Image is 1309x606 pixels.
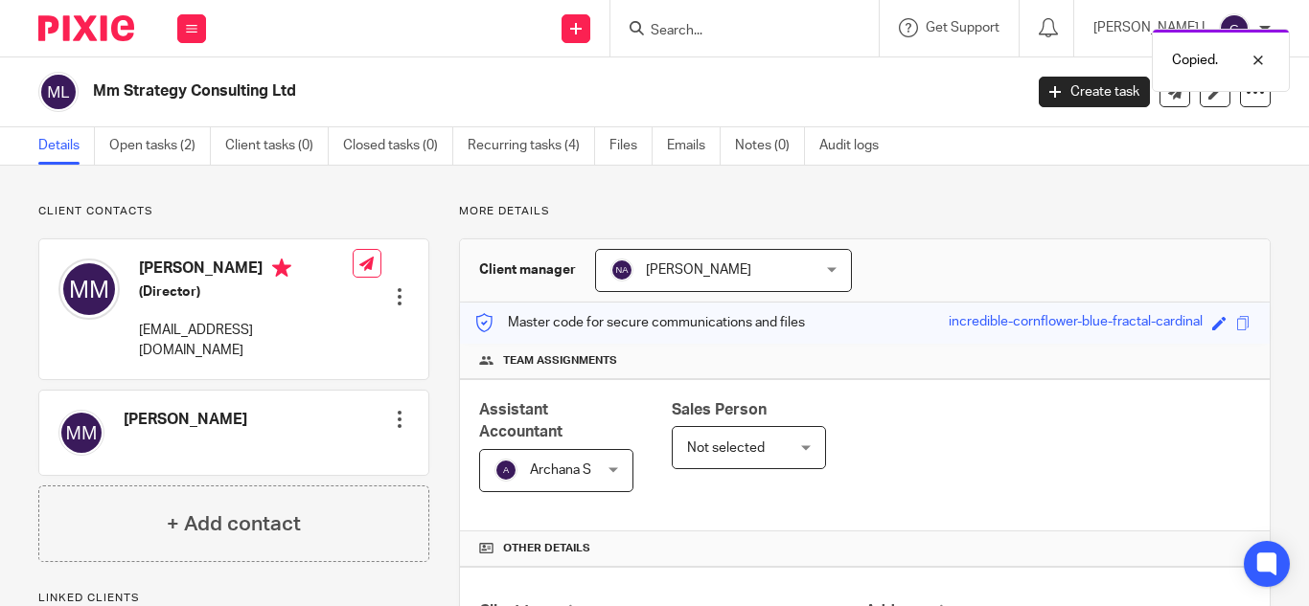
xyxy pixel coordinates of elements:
[479,260,576,280] h3: Client manager
[58,258,120,320] img: svg%3E
[38,15,134,41] img: Pixie
[38,72,79,112] img: svg%3E
[38,204,429,219] p: Client contacts
[38,591,429,606] p: Linked clients
[819,127,893,165] a: Audit logs
[474,313,805,332] p: Master code for secure communications and files
[124,410,247,430] h4: [PERSON_NAME]
[649,23,821,40] input: Search
[1219,13,1250,44] img: svg%3E
[139,282,353,302] h5: (Director)
[667,127,721,165] a: Emails
[610,258,633,281] img: svg%3E
[503,353,617,369] span: Team assignments
[494,459,517,482] img: svg%3E
[167,509,301,539] h4: + Add contact
[225,127,329,165] a: Client tasks (0)
[479,402,563,439] span: Assistant Accountant
[58,410,104,456] img: svg%3E
[139,321,353,360] p: [EMAIL_ADDRESS][DOMAIN_NAME]
[503,541,590,556] span: Other details
[468,127,595,165] a: Recurring tasks (4)
[139,258,353,282] h4: [PERSON_NAME]
[687,441,765,455] span: Not selected
[646,263,751,277] span: [PERSON_NAME]
[530,463,591,477] span: Archana S
[272,258,291,278] i: Primary
[459,204,1271,219] p: More details
[1039,77,1150,107] a: Create task
[1172,51,1218,70] p: Copied.
[735,127,805,165] a: Notes (0)
[93,81,827,101] h2: Mm Strategy Consulting Ltd
[109,127,211,165] a: Open tasks (2)
[343,127,453,165] a: Closed tasks (0)
[38,127,95,165] a: Details
[672,402,767,417] span: Sales Person
[609,127,653,165] a: Files
[949,312,1203,334] div: incredible-cornflower-blue-fractal-cardinal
